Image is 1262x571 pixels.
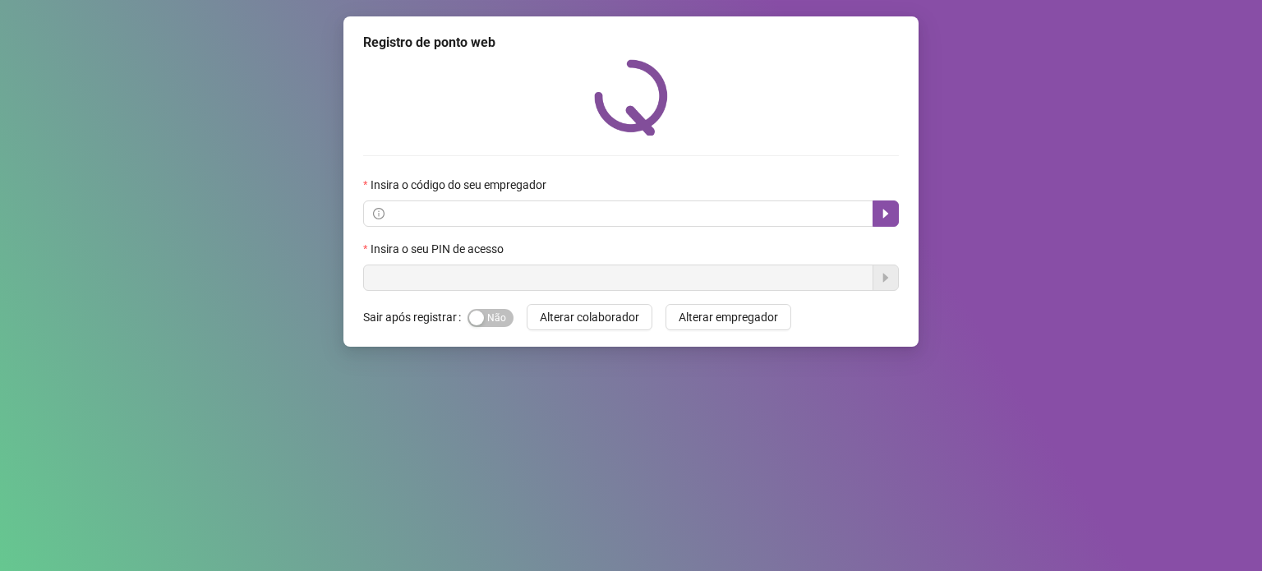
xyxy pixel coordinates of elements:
div: Registro de ponto web [363,33,899,53]
label: Insira o seu PIN de acesso [363,240,514,258]
img: QRPoint [594,59,668,136]
span: Alterar colaborador [540,308,639,326]
span: caret-right [879,207,892,220]
button: Alterar empregador [666,304,791,330]
label: Sair após registrar [363,304,467,330]
span: info-circle [373,208,385,219]
span: Alterar empregador [679,308,778,326]
label: Insira o código do seu empregador [363,176,557,194]
button: Alterar colaborador [527,304,652,330]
